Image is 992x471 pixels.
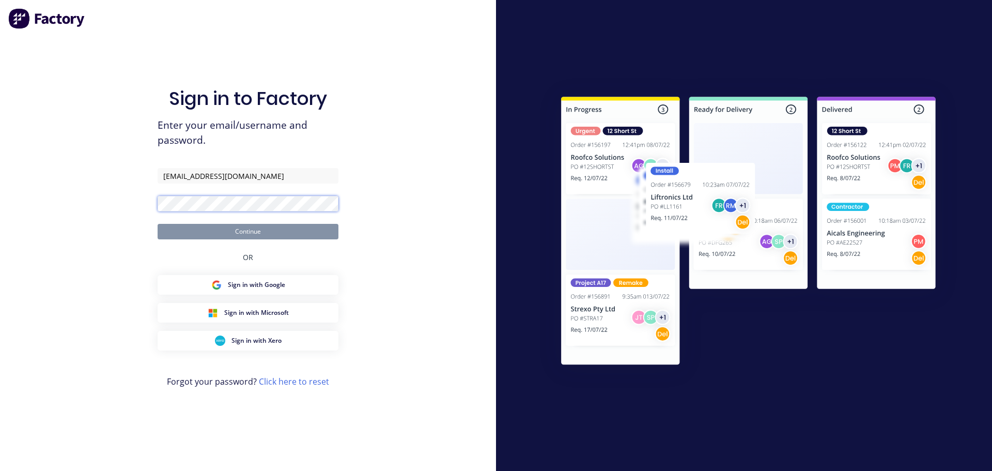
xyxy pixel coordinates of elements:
img: Sign in [538,76,958,389]
span: Sign in with Xero [231,336,282,345]
span: Forgot your password? [167,375,329,388]
img: Xero Sign in [215,336,225,346]
button: Continue [158,224,338,239]
span: Sign in with Google [228,280,285,290]
button: Google Sign inSign in with Google [158,275,338,295]
h1: Sign in to Factory [169,87,327,110]
img: Google Sign in [211,280,222,290]
a: Click here to reset [259,376,329,387]
span: Sign in with Microsoft [224,308,289,317]
div: OR [243,239,253,275]
img: Factory [8,8,86,29]
span: Enter your email/username and password. [158,118,338,148]
img: Microsoft Sign in [208,308,218,318]
button: Microsoft Sign inSign in with Microsoft [158,303,338,323]
button: Xero Sign inSign in with Xero [158,331,338,351]
input: Email/Username [158,168,338,184]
